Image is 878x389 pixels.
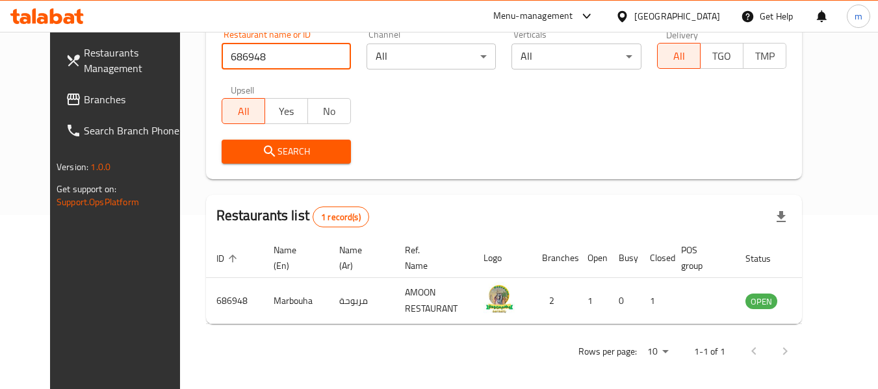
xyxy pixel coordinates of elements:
span: 1.0.0 [90,158,110,175]
td: 2 [532,278,577,324]
p: Rows per page: [578,344,637,360]
span: Name (Ar) [339,242,379,273]
button: No [307,98,351,124]
td: مربوحة [329,278,394,324]
span: Status [745,251,788,266]
h2: Restaurants list [216,206,369,227]
input: Search for restaurant name or ID.. [222,44,351,69]
td: AMOON RESTAURANT [394,278,473,324]
span: m [855,9,862,23]
th: Busy [608,238,639,278]
button: Yes [265,98,308,124]
span: Ref. Name [405,242,458,273]
span: All [227,102,260,121]
th: Closed [639,238,671,278]
span: OPEN [745,294,777,309]
span: Restaurants Management [84,45,187,76]
div: Total records count [313,207,369,227]
span: POS group [681,242,719,273]
div: Menu-management [493,8,573,24]
td: Marbouha [263,278,329,324]
a: Support.OpsPlatform [57,194,139,210]
div: All [511,44,641,69]
div: Rows per page: [642,342,673,362]
span: Name (En) [274,242,313,273]
span: Search Branch Phone [84,123,187,138]
a: Branches [55,84,197,115]
span: Search [232,144,341,160]
img: Marbouha [484,282,516,314]
button: All [222,98,265,124]
span: TGO [706,47,738,66]
span: TMP [749,47,781,66]
label: Delivery [666,30,699,39]
button: Search [222,140,351,164]
span: Get support on: [57,181,116,197]
span: Yes [270,102,303,121]
span: No [313,102,346,121]
td: 0 [608,278,639,324]
td: 1 [639,278,671,324]
p: 1-1 of 1 [694,344,725,360]
span: Version: [57,158,88,175]
span: Branches [84,92,187,107]
table: enhanced table [206,238,848,324]
th: Branches [532,238,577,278]
td: 1 [577,278,608,324]
th: Logo [473,238,532,278]
div: Export file [766,201,797,232]
span: 1 record(s) [313,211,368,223]
span: ID [216,251,241,266]
th: Open [577,238,608,278]
a: Restaurants Management [55,37,197,84]
label: Upsell [231,85,255,94]
a: Search Branch Phone [55,115,197,146]
div: All [367,44,496,69]
button: TGO [700,43,743,69]
button: All [657,43,701,69]
div: [GEOGRAPHIC_DATA] [634,9,720,23]
span: All [663,47,695,66]
td: 686948 [206,278,263,324]
button: TMP [743,43,786,69]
